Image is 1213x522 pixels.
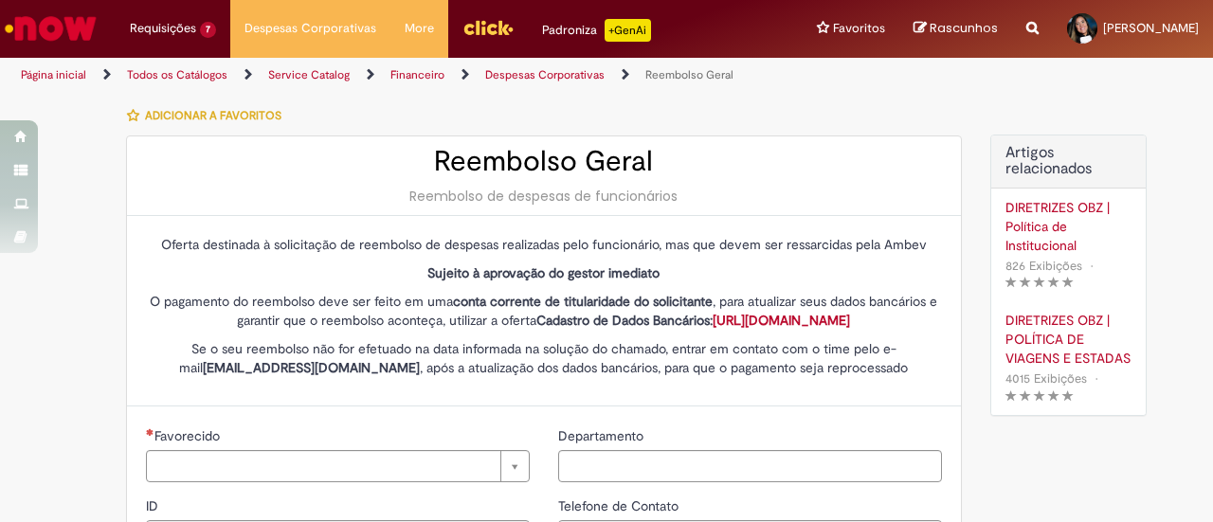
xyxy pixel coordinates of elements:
[130,19,196,38] span: Requisições
[14,58,794,93] ul: Trilhas de página
[558,450,942,482] input: Departamento
[453,293,713,310] strong: conta corrente de titularidade do solicitante
[1005,198,1132,255] a: DIRETRIZES OBZ | Política de Institucional
[1005,370,1087,387] span: 4015 Exibições
[1005,311,1132,368] a: DIRETRIZES OBZ | POLÍTICA DE VIAGENS E ESTADAS
[536,312,850,329] strong: Cadastro de Dados Bancários:
[154,427,224,444] span: Necessários - Favorecido
[146,497,162,514] span: ID
[21,67,86,82] a: Página inicial
[244,19,376,38] span: Despesas Corporativas
[405,19,434,38] span: More
[645,67,733,82] a: Reembolso Geral
[1086,253,1097,279] span: •
[1005,258,1082,274] span: 826 Exibições
[146,292,942,330] p: O pagamento do reembolso deve ser feito em uma , para atualizar seus dados bancários e garantir q...
[542,19,651,42] div: Padroniza
[485,67,605,82] a: Despesas Corporativas
[146,146,942,177] h2: Reembolso Geral
[558,497,682,514] span: Telefone de Contato
[558,427,647,444] span: Departamento
[1005,145,1132,178] h3: Artigos relacionados
[145,108,281,123] span: Adicionar a Favoritos
[200,22,216,38] span: 7
[390,67,444,82] a: Financeiro
[146,187,942,206] div: Reembolso de despesas de funcionários
[2,9,100,47] img: ServiceNow
[713,312,850,329] a: [URL][DOMAIN_NAME]
[146,450,530,482] a: Limpar campo Favorecido
[427,264,660,281] strong: Sujeito à aprovação do gestor imediato
[126,96,292,135] button: Adicionar a Favoritos
[203,359,420,376] strong: [EMAIL_ADDRESS][DOMAIN_NAME]
[1103,20,1199,36] span: [PERSON_NAME]
[127,67,227,82] a: Todos os Catálogos
[146,235,942,254] p: Oferta destinada à solicitação de reembolso de despesas realizadas pelo funcionário, mas que deve...
[605,19,651,42] p: +GenAi
[914,20,998,38] a: Rascunhos
[462,13,514,42] img: click_logo_yellow_360x200.png
[146,428,154,436] span: Necessários
[833,19,885,38] span: Favoritos
[268,67,350,82] a: Service Catalog
[146,339,942,377] p: Se o seu reembolso não for efetuado na data informada na solução do chamado, entrar em contato co...
[930,19,998,37] span: Rascunhos
[1091,366,1102,391] span: •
